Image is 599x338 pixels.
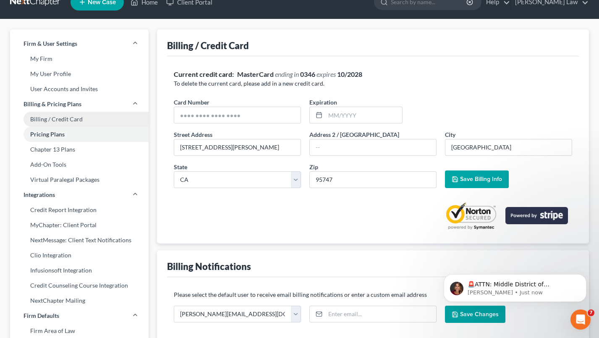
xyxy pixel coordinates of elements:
[337,70,362,78] strong: 10/2028
[310,139,436,155] input: --
[24,100,81,108] span: Billing & Pricing Plans
[10,293,149,308] a: NextChapter Mailing
[10,233,149,248] a: NextMessage: Client Text Notifications
[237,70,274,78] strong: MasterCard
[174,131,212,138] span: Street Address
[10,127,149,142] a: Pricing Plans
[24,312,59,320] span: Firm Defaults
[10,142,149,157] a: Chapter 13 Plans
[10,187,149,202] a: Integrations
[309,131,399,138] span: Address 2 / [GEOGRAPHIC_DATA]
[10,263,149,278] a: Infusionsoft Integration
[445,139,572,155] input: Enter city
[309,99,337,106] span: Expiration
[174,70,234,78] strong: Current credit card:
[10,51,149,66] a: My Firm
[174,139,301,155] input: Enter street address
[275,70,299,78] span: ending in
[167,39,249,52] div: Billing / Credit Card
[174,107,301,123] input: ●●●● ●●●● ●●●● ●●●●
[431,257,599,315] iframe: Intercom notifications message
[570,309,591,330] iframe: Intercom live chat
[10,112,149,127] a: Billing / Credit Card
[174,79,572,88] p: To delete the current card, please add in a new credit card.
[10,157,149,172] a: Add-On Tools
[505,207,568,224] img: stripe-logo-2a7f7e6ca78b8645494d24e0ce0d7884cb2b23f96b22fa3b73b5b9e177486001.png
[10,308,149,323] a: Firm Defaults
[443,202,499,230] img: Powered by Symantec
[10,217,149,233] a: MyChapter: Client Portal
[10,202,149,217] a: Credit Report Integration
[10,172,149,187] a: Virtual Paralegal Packages
[300,70,315,78] strong: 0346
[24,191,55,199] span: Integrations
[460,176,502,183] span: Save Billing Info
[443,202,499,230] a: Norton Secured privacy certification
[174,291,572,299] p: Please select the default user to receive email billing notifications or enter a custom email add...
[309,171,437,188] input: XXXXX
[10,97,149,112] a: Billing & Pricing Plans
[167,260,251,272] div: Billing Notifications
[10,36,149,51] a: Firm & User Settings
[309,163,318,170] span: Zip
[325,306,436,322] input: Enter email...
[174,163,187,170] span: State
[10,81,149,97] a: User Accounts and Invites
[445,170,509,188] button: Save Billing Info
[10,248,149,263] a: Clio Integration
[317,70,336,78] span: expires
[24,39,77,48] span: Firm & User Settings
[325,107,402,123] input: MM/YYYY
[588,309,594,316] span: 7
[10,66,149,81] a: My User Profile
[174,99,209,106] span: Card Number
[445,131,455,138] span: City
[10,278,149,293] a: Credit Counseling Course Integration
